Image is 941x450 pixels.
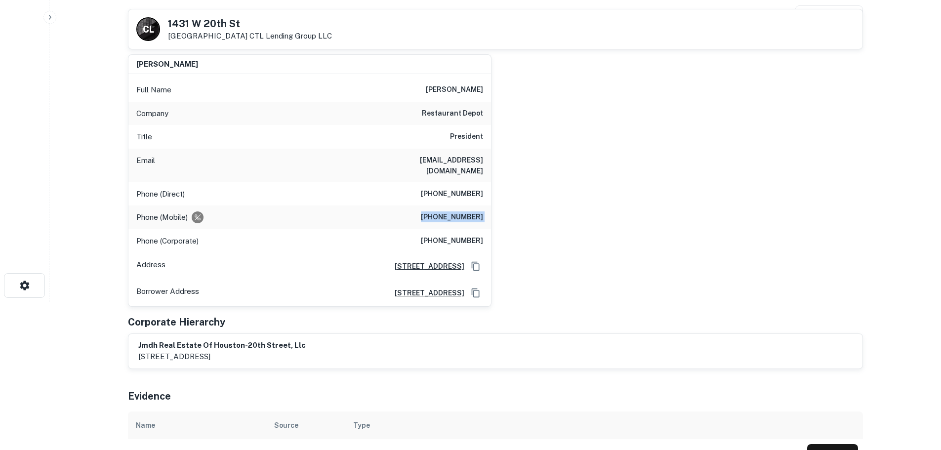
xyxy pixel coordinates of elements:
[387,287,464,298] a: [STREET_ADDRESS]
[365,155,483,176] h6: [EMAIL_ADDRESS][DOMAIN_NAME]
[468,286,483,300] button: Copy Address
[274,419,298,431] div: Source
[168,19,332,29] h5: 1431 W 20th St
[128,315,225,329] h5: Corporate Hierarchy
[136,235,199,247] p: Phone (Corporate)
[136,211,188,223] p: Phone (Mobile)
[266,411,345,439] th: Source
[136,259,165,274] p: Address
[136,188,185,200] p: Phone (Direct)
[422,108,483,120] h6: restaurant depot
[192,211,204,223] div: Requests to not be contacted at this number
[421,188,483,200] h6: [PHONE_NUMBER]
[387,261,464,272] a: [STREET_ADDRESS]
[138,351,306,363] p: [STREET_ADDRESS]
[168,32,332,41] p: [GEOGRAPHIC_DATA]
[426,84,483,96] h6: [PERSON_NAME]
[450,131,483,143] h6: President
[128,389,171,404] h5: Evidence
[892,371,941,418] iframe: Chat Widget
[136,155,155,176] p: Email
[468,259,483,274] button: Copy Address
[128,411,266,439] th: Name
[138,340,306,351] h6: jmdh real estate of houston-20th street, llc
[421,211,483,223] h6: [PHONE_NUMBER]
[136,419,155,431] div: Name
[345,411,802,439] th: Type
[249,32,332,40] a: CTL Lending Group LLC
[353,419,370,431] div: Type
[136,108,168,120] p: Company
[136,286,199,300] p: Borrower Address
[136,131,152,143] p: Title
[143,23,153,36] p: C L
[421,235,483,247] h6: [PHONE_NUMBER]
[136,59,198,70] h6: [PERSON_NAME]
[136,84,171,96] p: Full Name
[128,5,205,23] h4: Buyer Details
